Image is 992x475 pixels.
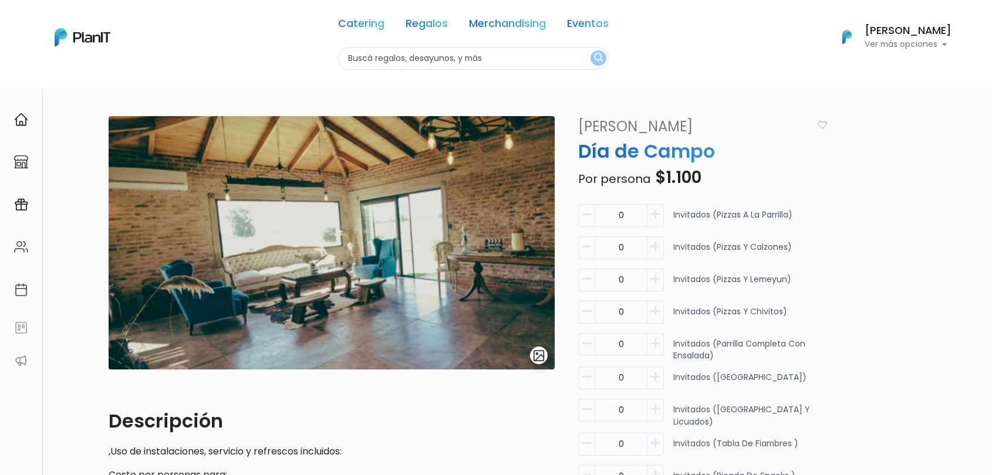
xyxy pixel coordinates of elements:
[469,19,546,33] a: Merchandising
[14,240,28,254] img: people-662611757002400ad9ed0e3c099ab2801c6687ba6c219adb57efc949bc21e19d.svg
[109,116,555,369] img: WhatsApp_Image_2022-05-18_at_10.21.04_AM.jpg
[14,155,28,169] img: marketplace-4ceaa7011d94191e9ded77b95e3339b90024bf715f7c57f8cf31f2d8c509eaba.svg
[594,53,603,64] img: search_button-432b6d5273f82d61273b3651a40e1bd1b912527efae98b1b7a1b2c0702e16a8d.svg
[673,209,792,232] p: Invitados (Pizzas a la parrilla)
[571,137,834,165] p: Día de Campo
[673,403,827,428] p: Invitados ([GEOGRAPHIC_DATA] y licuados)
[14,321,28,335] img: feedback-78b5a0c8f98aac82b08bfc38622c3050aee476f2c9584af64705fc4e61158814.svg
[406,19,448,33] a: Regalos
[673,306,787,328] p: Invitados (Pizzas y chivitos)
[532,349,546,362] img: gallery-light
[673,273,791,296] p: Invitados (Pizzas y lemeyun)
[109,445,555,459] p: ,Uso de instalaciones, servicio y refrescos incluidos:
[673,241,792,264] p: Invitados (Pizzas y calzones)
[567,19,609,33] a: Eventos
[834,24,860,50] img: PlanIt Logo
[673,338,827,362] p: Invitados (Parrilla completa con ensalada)
[338,47,609,70] input: Buscá regalos, desayunos, y más
[14,354,28,368] img: partners-52edf745621dab592f3b2c58e3bca9d71375a7ef29c3b500c9f145b62cc070d4.svg
[673,437,798,460] p: Invitados (Tabla de fiambres )
[673,371,807,394] p: Invitados ([GEOGRAPHIC_DATA])
[109,407,555,435] p: Descripción
[338,19,384,33] a: Catering
[865,40,951,49] p: Ver más opciones
[14,113,28,127] img: home-e721727adea9d79c4d83392d1f703f7f8bce08238fde08b1acbfd93340b81755.svg
[827,22,951,52] button: PlanIt Logo [PERSON_NAME] Ver más opciones
[55,28,110,46] img: PlanIt Logo
[865,26,951,36] h6: [PERSON_NAME]
[14,198,28,212] img: campaigns-02234683943229c281be62815700db0a1741e53638e28bf9629b52c665b00959.svg
[571,116,812,137] a: [PERSON_NAME]
[818,121,827,129] img: heart_icon
[655,166,701,189] span: $1.100
[578,171,651,187] span: Por persona
[14,283,28,297] img: calendar-87d922413cdce8b2cf7b7f5f62616a5cf9e4887200fb71536465627b3292af00.svg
